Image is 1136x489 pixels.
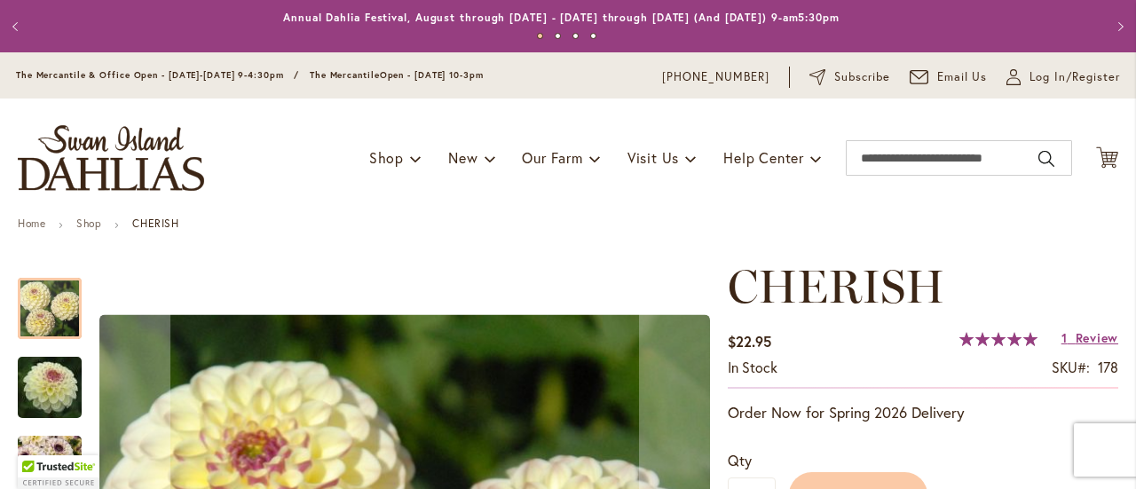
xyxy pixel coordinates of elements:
[937,68,988,86] span: Email Us
[834,68,890,86] span: Subscribe
[662,68,769,86] a: [PHONE_NUMBER]
[18,260,99,339] div: CHERISH
[18,217,45,230] a: Home
[809,68,890,86] a: Subscribe
[590,33,596,39] button: 4 of 4
[728,358,777,378] div: Availability
[16,69,380,81] span: The Mercantile & Office Open - [DATE]-[DATE] 9-4:30pm / The Mercantile
[572,33,579,39] button: 3 of 4
[18,125,204,191] a: store logo
[1076,329,1118,346] span: Review
[522,148,582,167] span: Our Farm
[1061,329,1068,346] span: 1
[728,451,752,469] span: Qty
[380,69,484,81] span: Open - [DATE] 10-3pm
[728,258,944,314] span: CHERISH
[723,148,804,167] span: Help Center
[959,332,1037,346] div: 100%
[728,332,771,351] span: $22.95
[369,148,404,167] span: Shop
[13,426,63,476] iframe: Launch Accessibility Center
[18,339,99,418] div: CHERISH
[1100,9,1136,44] button: Next
[1052,358,1090,376] strong: SKU
[1029,68,1120,86] span: Log In/Register
[537,33,543,39] button: 1 of 4
[1098,358,1118,378] div: 178
[132,217,178,230] strong: CHERISH
[728,402,1118,423] p: Order Now for Spring 2026 Delivery
[1061,329,1118,346] a: 1 Review
[283,11,840,24] a: Annual Dahlia Festival, August through [DATE] - [DATE] through [DATE] (And [DATE]) 9-am5:30pm
[728,358,777,376] span: In stock
[1006,68,1120,86] a: Log In/Register
[555,33,561,39] button: 2 of 4
[448,148,477,167] span: New
[627,148,679,167] span: Visit Us
[76,217,101,230] a: Shop
[910,68,988,86] a: Email Us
